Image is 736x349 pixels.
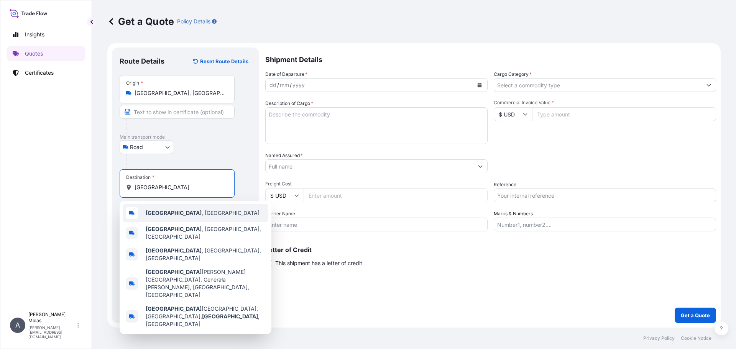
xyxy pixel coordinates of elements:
[702,78,716,92] button: Show suggestions
[265,218,488,231] input: Enter name
[265,181,488,187] span: Freight Cost
[15,321,20,329] span: A
[25,50,43,57] p: Quotes
[681,311,710,319] p: Get a Quote
[265,152,303,159] label: Named Assured
[146,305,202,312] b: [GEOGRAPHIC_DATA]
[202,313,258,320] b: [GEOGRAPHIC_DATA]
[146,247,265,262] span: , [GEOGRAPHIC_DATA], [GEOGRAPHIC_DATA]
[200,57,248,65] p: Reset Route Details
[130,143,143,151] span: Road
[532,107,716,121] input: Type amount
[681,335,711,341] p: Cookie Notice
[146,268,265,299] span: [PERSON_NAME][GEOGRAPHIC_DATA], Generała [PERSON_NAME], [GEOGRAPHIC_DATA], [GEOGRAPHIC_DATA]
[146,226,202,232] b: [GEOGRAPHIC_DATA]
[126,174,154,180] div: Destination
[146,225,265,241] span: , [GEOGRAPHIC_DATA], [GEOGRAPHIC_DATA]
[265,210,295,218] label: Carrier Name
[146,209,260,217] span: , [GEOGRAPHIC_DATA]
[473,79,486,91] button: Calendar
[146,210,202,216] b: [GEOGRAPHIC_DATA]
[265,247,716,253] p: Letter of Credit
[269,80,277,90] div: day,
[146,247,202,254] b: [GEOGRAPHIC_DATA]
[494,78,702,92] input: Select a commodity type
[494,181,516,188] label: Reference
[473,159,487,173] button: Show suggestions
[120,134,251,140] p: Main transport mode
[279,80,290,90] div: month,
[120,140,173,154] button: Select transport
[177,18,210,25] p: Policy Details
[120,201,271,334] div: Show suggestions
[275,259,362,267] span: This shipment has a letter of credit
[265,48,716,70] p: Shipment Details
[266,159,473,173] input: Full name
[290,80,292,90] div: /
[107,15,174,28] p: Get a Quote
[25,69,54,77] p: Certificates
[146,305,265,328] span: [GEOGRAPHIC_DATA], [GEOGRAPHIC_DATA], , [GEOGRAPHIC_DATA]
[28,311,76,324] p: [PERSON_NAME] Molas
[25,31,44,38] p: Insights
[494,70,532,78] label: Cargo Category
[292,80,306,90] div: year,
[120,105,235,119] input: Text to appear on certificate
[304,188,488,202] input: Enter amount
[494,210,533,218] label: Marks & Numbers
[265,70,307,78] span: Date of Departure
[28,325,76,339] p: [PERSON_NAME][EMAIL_ADDRESS][DOMAIN_NAME]
[494,188,716,202] input: Your internal reference
[135,184,225,191] input: Destination
[277,80,279,90] div: /
[494,218,716,231] input: Number1, number2,...
[120,57,164,66] p: Route Details
[146,269,202,275] b: [GEOGRAPHIC_DATA]
[643,335,675,341] p: Privacy Policy
[135,89,225,97] input: Origin
[265,100,313,107] label: Description of Cargo
[494,100,716,106] span: Commercial Invoice Value
[126,80,143,86] div: Origin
